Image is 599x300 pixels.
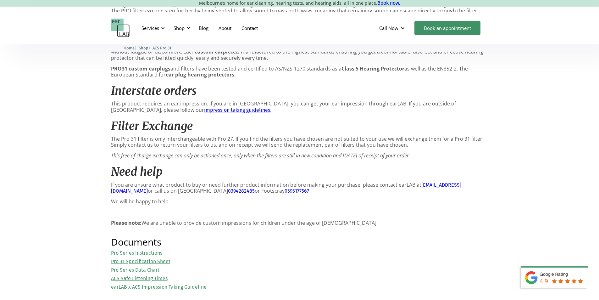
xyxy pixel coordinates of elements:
[374,19,411,37] div: Call Now
[138,19,167,37] div: Services
[236,19,263,37] a: Contact
[111,220,488,226] p: We are unable to provide custom impressions for children under the age of [DEMOGRAPHIC_DATA].
[194,19,214,37] a: Blog
[204,107,270,113] a: impression taking guidelines
[111,101,488,113] p: This product requires an ear impression. If you are in [GEOGRAPHIC_DATA], you can get your ear im...
[111,182,461,194] a: [EMAIL_ADDRESS][DOMAIN_NAME]
[139,46,148,50] span: Shop
[139,45,153,51] li: 〉
[111,267,159,273] a: Pro Series Data Chart
[124,45,139,51] li: 〉
[111,165,163,179] em: Need help
[111,275,168,281] a: ACS Safe Listening Times
[111,43,488,61] p: The using soft medical-grade silicone so you get the very best in isolation and fit, allowing you...
[111,19,130,37] a: home
[228,188,255,194] a: 0394282485
[341,65,404,72] strong: Class 5 Hearing Protector
[214,19,236,37] a: About
[111,119,193,133] em: Filter Exchange
[111,136,488,148] p: The Pro 31 filter is only interchangeable with Pro 27. If you find the filters you have chosen ar...
[111,152,410,159] em: This free of charge exchange can only be actioned once, only when the filters are still in new co...
[139,45,148,51] a: Shop
[124,46,135,50] span: Home
[111,182,488,194] p: If you are unsure what product to buy or need further product information before making your purc...
[111,65,170,72] strong: PRO31 custom earplugs
[174,25,185,31] div: Shop
[111,250,162,256] a: Pro Series Instructions
[124,45,135,51] a: Home
[111,84,197,98] em: Interstate orders
[111,66,488,78] p: and filters have been tested and certified to AS/NZS-1270 standards as a as well as the EN352-2: ...
[153,46,171,50] span: ACS Pro 31
[414,21,480,35] a: Book an appointment
[153,45,171,51] a: ACS Pro 31
[111,284,207,290] a: earLAB x ACS Impression Taking Guideline
[285,188,309,194] a: 0393177567
[170,19,192,37] div: Shop
[166,71,236,78] strong: ear plug hearing protectors.
[379,25,398,31] div: Call Now
[111,258,170,264] a: Pro 31 Specification Sheet
[111,199,488,205] p: We will be happy to help.
[111,237,488,247] h2: Documents
[111,219,141,226] strong: Please note:
[111,209,488,215] p: ‍
[141,25,159,31] div: Services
